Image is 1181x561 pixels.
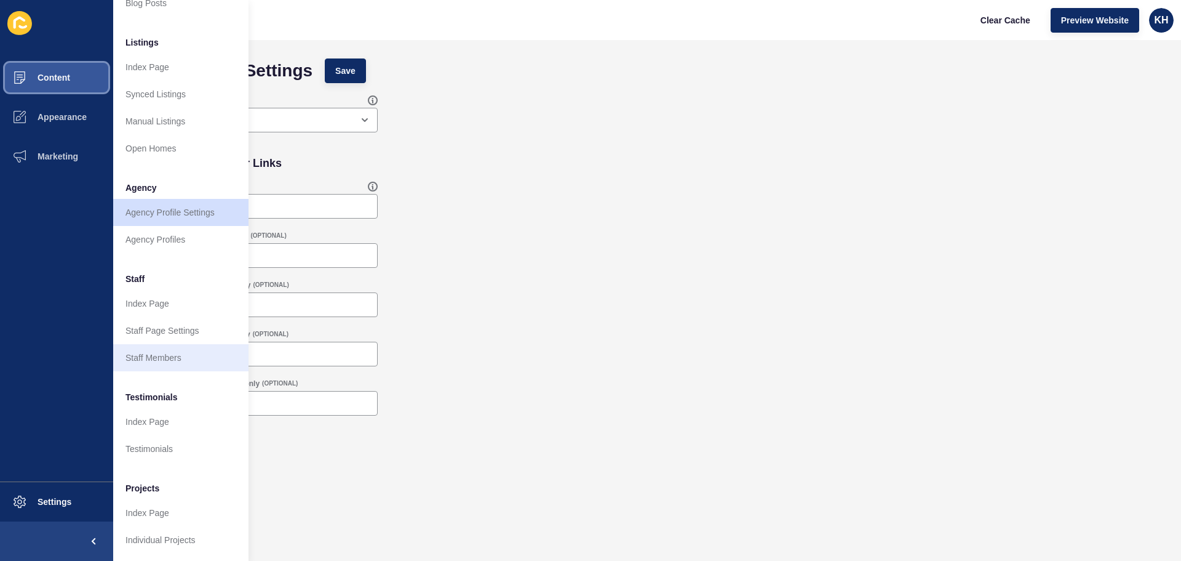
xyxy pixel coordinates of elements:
[125,273,145,285] span: Staff
[113,499,249,527] a: Index Page
[132,108,378,132] div: open menu
[1154,14,1168,26] span: KH
[113,135,249,162] a: Open Homes
[253,281,288,289] span: (OPTIONAL)
[113,108,249,135] a: Manual Listings
[113,317,249,344] a: Staff Page Settings
[132,329,250,339] label: Sold - Versatile/Minimal sites only
[113,527,249,554] a: Individual Projects
[253,330,288,339] span: (OPTIONAL)
[980,14,1030,26] span: Clear Cache
[113,290,249,317] a: Index Page
[113,199,249,226] a: Agency Profile Settings
[113,408,249,435] a: Index Page
[250,232,286,240] span: (OPTIONAL)
[262,379,298,388] span: (OPTIONAL)
[125,391,178,403] span: Testimonials
[1061,14,1129,26] span: Preview Website
[1051,8,1139,33] button: Preview Website
[125,36,159,49] span: Listings
[113,435,249,462] a: Testimonials
[325,59,366,83] button: Save
[335,65,356,77] span: Save
[113,226,249,253] a: Agency Profiles
[113,81,249,108] a: Synced Listings
[970,8,1041,33] button: Clear Cache
[113,54,249,81] a: Index Page
[125,182,157,194] span: Agency
[125,482,159,494] span: Projects
[113,344,249,371] a: Staff Members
